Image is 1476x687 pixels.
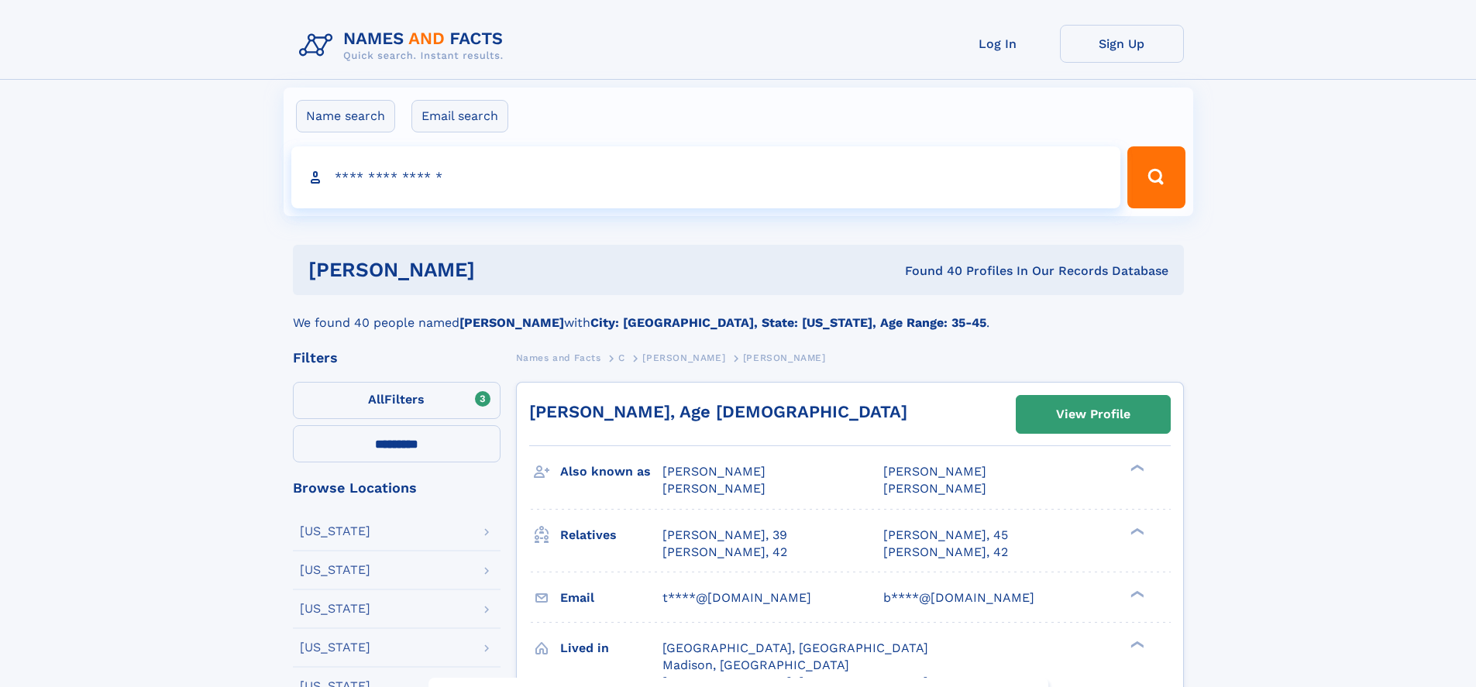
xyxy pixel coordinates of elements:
[618,352,625,363] span: C
[300,525,370,538] div: [US_STATE]
[529,402,907,421] a: [PERSON_NAME], Age [DEMOGRAPHIC_DATA]
[296,100,395,132] label: Name search
[662,464,766,479] span: [PERSON_NAME]
[459,315,564,330] b: [PERSON_NAME]
[618,348,625,367] a: C
[936,25,1060,63] a: Log In
[883,527,1008,544] a: [PERSON_NAME], 45
[1127,639,1145,649] div: ❯
[883,464,986,479] span: [PERSON_NAME]
[300,603,370,615] div: [US_STATE]
[291,146,1121,208] input: search input
[662,544,787,561] a: [PERSON_NAME], 42
[883,481,986,496] span: [PERSON_NAME]
[1127,526,1145,536] div: ❯
[883,544,1008,561] a: [PERSON_NAME], 42
[560,522,662,548] h3: Relatives
[411,100,508,132] label: Email search
[560,585,662,611] h3: Email
[560,459,662,485] h3: Also known as
[300,564,370,576] div: [US_STATE]
[368,392,384,407] span: All
[293,295,1184,332] div: We found 40 people named with .
[590,315,986,330] b: City: [GEOGRAPHIC_DATA], State: [US_STATE], Age Range: 35-45
[1056,397,1130,432] div: View Profile
[662,658,849,672] span: Madison, [GEOGRAPHIC_DATA]
[560,635,662,661] h3: Lived in
[662,527,787,544] a: [PERSON_NAME], 39
[1060,25,1184,63] a: Sign Up
[308,260,690,280] h1: [PERSON_NAME]
[642,348,725,367] a: [PERSON_NAME]
[516,348,601,367] a: Names and Facts
[300,641,370,654] div: [US_STATE]
[293,382,501,419] label: Filters
[1017,396,1170,433] a: View Profile
[1127,589,1145,599] div: ❯
[642,352,725,363] span: [PERSON_NAME]
[743,352,826,363] span: [PERSON_NAME]
[293,351,501,365] div: Filters
[293,481,501,495] div: Browse Locations
[690,263,1168,280] div: Found 40 Profiles In Our Records Database
[1127,146,1185,208] button: Search Button
[293,25,516,67] img: Logo Names and Facts
[662,641,928,655] span: [GEOGRAPHIC_DATA], [GEOGRAPHIC_DATA]
[1127,463,1145,473] div: ❯
[662,481,766,496] span: [PERSON_NAME]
